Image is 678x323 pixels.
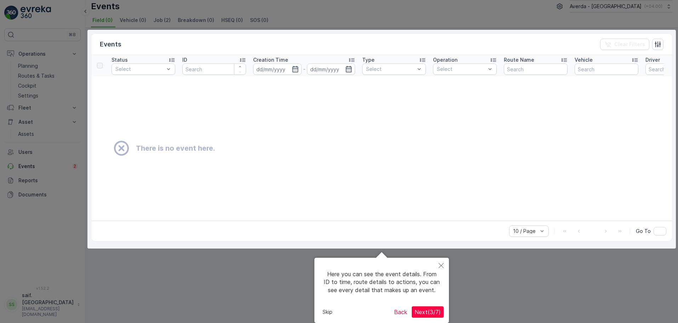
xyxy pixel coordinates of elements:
[314,258,449,323] div: Here you can see the event details. From ID to time, route details to actions, you can see every ...
[415,308,441,316] span: Next ( 3 / 7 )
[391,306,410,318] button: Back
[412,306,444,318] button: Next
[433,258,449,274] button: Close
[320,263,444,301] div: Here you can see the event details. From ID to time, route details to actions, you can see every ...
[320,307,335,317] button: Skip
